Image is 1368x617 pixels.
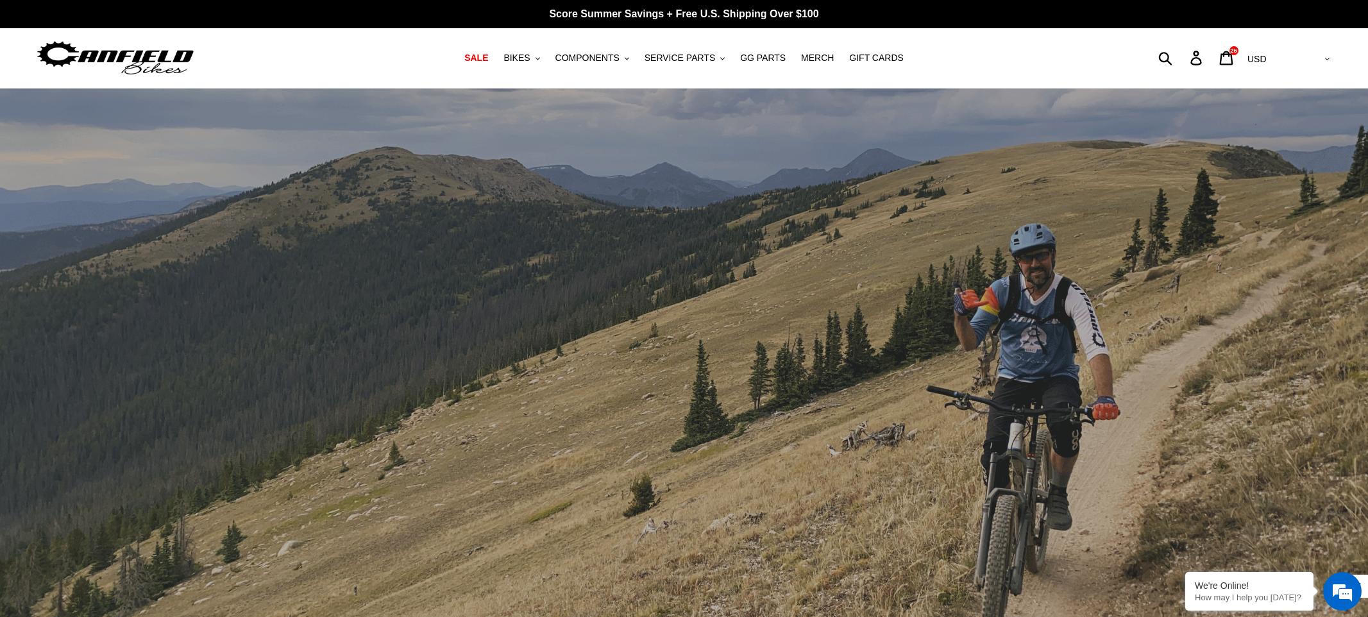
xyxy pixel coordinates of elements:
[795,49,840,67] a: MERCH
[1195,593,1304,602] p: How may I help you today?
[645,53,715,63] span: SERVICE PARTS
[503,53,530,63] span: BIKES
[1212,44,1242,72] a: 26
[464,53,488,63] span: SALE
[35,38,196,78] img: Canfield Bikes
[1165,44,1198,72] input: Search
[638,49,731,67] button: SERVICE PARTS
[734,49,792,67] a: GG PARTS
[555,53,620,63] span: COMPONENTS
[1230,47,1237,54] span: 26
[1195,580,1304,591] div: We're Online!
[458,49,494,67] a: SALE
[549,49,636,67] button: COMPONENTS
[801,53,834,63] span: MERCH
[497,49,546,67] button: BIKES
[849,53,904,63] span: GIFT CARDS
[740,53,786,63] span: GG PARTS
[843,49,910,67] a: GIFT CARDS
